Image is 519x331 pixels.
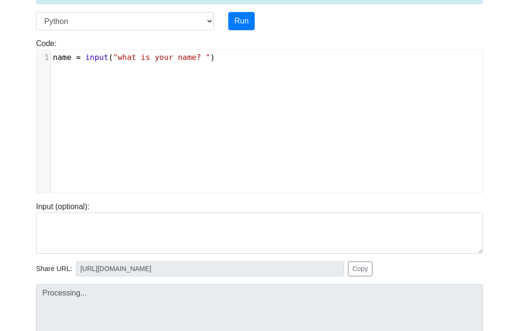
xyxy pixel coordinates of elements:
[76,53,81,62] span: =
[113,53,210,62] span: "what is your name? "
[53,53,215,62] span: ( )
[85,53,108,62] span: input
[348,261,372,276] button: Copy
[29,201,490,254] div: Input (optional):
[29,38,490,193] div: Code:
[36,264,72,274] span: Share URL:
[228,12,255,30] button: Run
[76,261,344,276] input: No share available yet
[53,53,72,62] span: name
[37,52,50,63] div: 1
